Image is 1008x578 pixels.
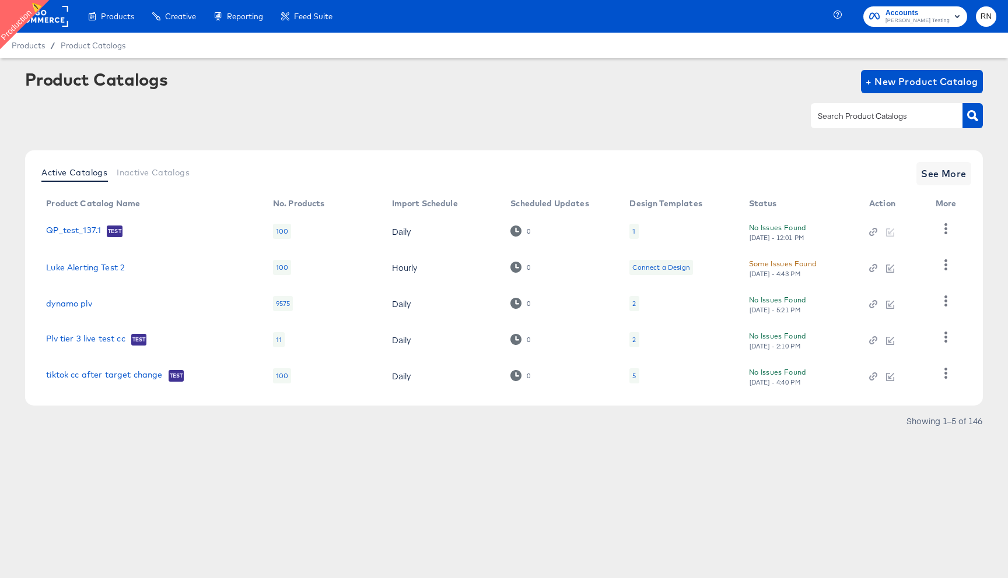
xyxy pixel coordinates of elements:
a: QP_test_137.1 [46,225,101,237]
div: Product Catalogs [25,70,167,89]
div: Some Issues Found [749,258,817,270]
div: Connect a Design [632,263,689,272]
span: + New Product Catalog [866,73,978,90]
a: tiktok cc after target change [46,370,162,382]
td: Daily [383,322,502,358]
button: + New Product Catalog [861,70,983,93]
td: Daily [383,286,502,322]
span: Feed Suite [294,12,332,21]
div: 11 [273,332,285,347]
div: 0 [510,262,531,273]
div: 100 [273,260,291,275]
div: 2 [629,296,639,311]
button: Some Issues Found[DATE] - 4:43 PM [749,258,817,278]
span: Products [101,12,134,21]
div: Import Schedule [392,199,458,208]
div: Showing 1–5 of 146 [906,417,983,425]
input: Search Product Catalogs [815,110,940,123]
div: 2 [632,335,636,344]
span: See More [921,165,967,182]
span: Products [12,41,45,50]
div: 2 [629,332,639,347]
div: Design Templates [629,199,702,208]
div: [DATE] - 4:43 PM [749,270,801,278]
span: Creative [165,12,196,21]
div: 0 [510,298,531,309]
span: Test [107,227,123,236]
td: Daily [383,213,502,249]
div: 5 [629,368,639,383]
span: Active Catalogs [41,168,107,177]
span: Test [131,335,147,344]
a: Plv tier 3 live test cc [46,334,125,346]
span: Accounts [885,7,950,19]
span: Reporting [227,12,263,21]
div: 1 [632,227,635,236]
button: RN [976,6,996,27]
button: Accounts[PERSON_NAME] Testing [863,6,967,27]
div: 100 [273,224,291,239]
div: 0 [510,225,531,237]
div: 2 [632,299,636,308]
div: 9575 [273,296,293,311]
span: Test [169,371,184,380]
span: Inactive Catalogs [117,168,190,177]
div: Product Catalog Name [46,199,140,208]
a: dynamo plv [46,299,92,308]
div: Scheduled Updates [510,199,589,208]
th: Status [740,195,860,213]
div: Connect a Design [629,260,692,275]
div: 0 [526,336,531,344]
div: 1 [629,224,638,239]
span: [PERSON_NAME] Testing [885,16,950,26]
div: No. Products [273,199,325,208]
div: 0 [526,227,531,235]
div: 100 [273,368,291,383]
div: 5 [632,371,636,380]
a: Product Catalogs [61,41,125,50]
button: See More [916,162,971,185]
span: RN [981,10,992,23]
span: / [45,41,61,50]
td: Hourly [383,249,502,286]
a: Luke Alerting Test 2 [46,263,125,272]
div: 0 [526,299,531,308]
td: Daily [383,358,502,394]
div: 0 [526,263,531,272]
th: Action [860,195,926,213]
th: More [926,195,971,213]
div: 0 [510,334,531,345]
div: 0 [510,370,531,381]
div: 0 [526,372,531,380]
